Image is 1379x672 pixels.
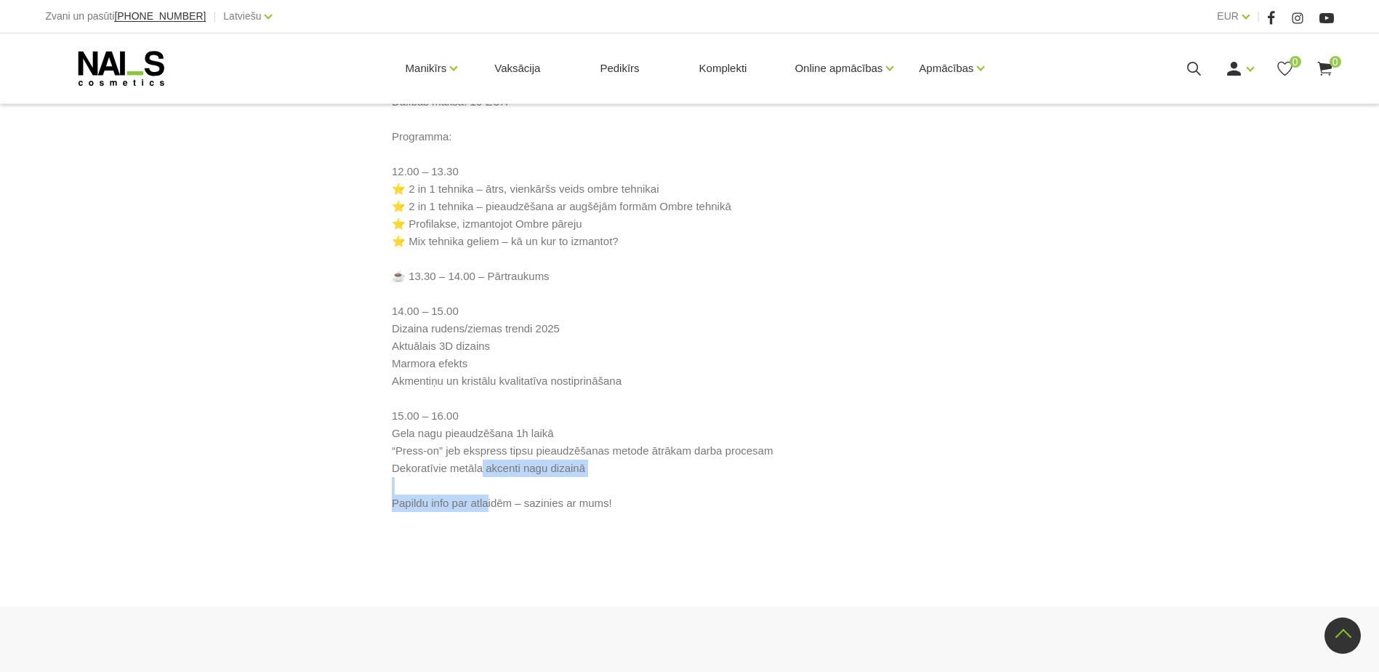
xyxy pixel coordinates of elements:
[688,33,759,103] a: Komplekti
[406,39,447,97] a: Manikīrs
[45,7,206,25] div: Zvani un pasūti
[588,33,651,103] a: Pedikīrs
[1276,60,1294,78] a: 0
[919,39,973,97] a: Apmācības
[483,33,552,103] a: Vaksācija
[213,7,216,25] span: |
[1290,56,1301,68] span: 0
[795,39,883,97] a: Online apmācības
[1257,7,1260,25] span: |
[114,10,206,22] span: [PHONE_NUMBER]
[1217,7,1239,25] a: EUR
[223,7,261,25] a: Latviešu
[114,11,206,22] a: [PHONE_NUMBER]
[1316,60,1334,78] a: 0
[1330,56,1341,68] span: 0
